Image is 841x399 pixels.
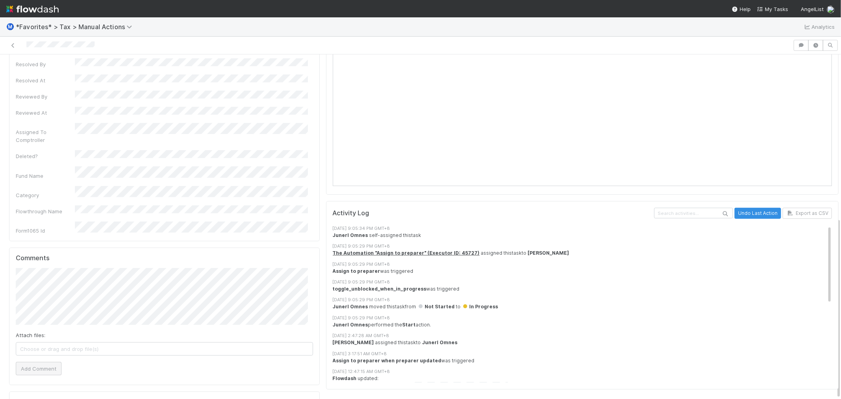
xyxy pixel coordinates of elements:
input: Search activities... [654,208,733,218]
div: [DATE] 9:05:29 PM GMT+8 [333,315,839,321]
div: Reviewed At [16,109,75,117]
a: Analytics [804,22,835,32]
div: Deleted? [16,152,75,160]
strong: [PERSON_NAME] [528,250,569,256]
div: performed the action. [333,321,839,328]
div: Flowthrough Name [16,207,75,215]
li: from to [339,382,839,392]
button: Add Comment [16,362,62,375]
div: [DATE] 9:05:29 PM GMT+8 [333,243,839,250]
div: Resolved At [16,76,75,84]
a: The Automation "Assign to preparer" (Executor ID: 45727) [333,250,480,256]
div: Help [732,5,751,13]
h5: Activity Log [333,209,653,217]
strong: toggle_unblocked_when_in_progress [333,286,427,292]
span: AngelList [801,6,824,12]
span: Not Started [418,304,455,310]
div: was triggered [333,285,839,293]
div: Form1065 Id [16,227,75,235]
strong: Junerl Omnes [333,232,368,238]
span: In Progress [462,304,498,310]
span: Ⓜ️ [6,23,14,30]
img: logo-inverted-e16ddd16eac7371096b0.svg [6,2,59,16]
div: [DATE] 9:05:29 PM GMT+8 [333,261,839,268]
div: self-assigned this task [333,232,839,239]
div: [DATE] 9:05:29 PM GMT+8 [333,279,839,285]
strong: Junerl Omnes [333,304,368,310]
button: Export as CSV [783,208,832,219]
div: assigned this task to [333,339,839,346]
div: moved this task from to [333,303,839,310]
label: Attach files: [16,331,45,339]
div: was triggered [333,357,839,364]
div: [DATE] 9:05:34 PM GMT+8 [333,225,839,232]
strong: Assign to preparer when preparer updated [333,358,442,364]
strong: [PERSON_NAME] [333,339,374,345]
span: My Tasks [757,6,788,12]
div: Assigned To Comptroller [16,128,75,144]
div: updated: [333,375,839,392]
span: Choose or drag and drop file(s) [16,343,313,355]
div: Fund Name [16,172,75,180]
span: *Favorites* > Tax > Manual Actions [16,23,136,31]
div: Reviewed By [16,93,75,101]
div: Resolved By [16,60,75,68]
div: [DATE] 2:47:28 AM GMT+8 [333,332,839,339]
button: Undo Last Action [735,208,781,219]
div: [DATE] 3:17:51 AM GMT+8 [333,351,839,357]
a: My Tasks [757,5,788,13]
strong: Flowdash [333,375,357,381]
strong: Junerl Omnes [422,339,458,345]
div: [DATE] 12:47:15 AM GMT+8 [333,368,839,375]
div: assigned this task to [333,250,839,257]
div: [DATE] 9:05:29 PM GMT+8 [333,296,839,303]
h5: Comments [16,254,313,262]
strong: Assign to preparer [333,268,380,274]
strong: Start [403,322,416,328]
div: was triggered [333,268,839,275]
div: Category [16,191,75,199]
img: avatar_de77a991-7322-4664-a63d-98ba485ee9e0.png [827,6,835,13]
strong: Junerl Omnes [333,322,368,328]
